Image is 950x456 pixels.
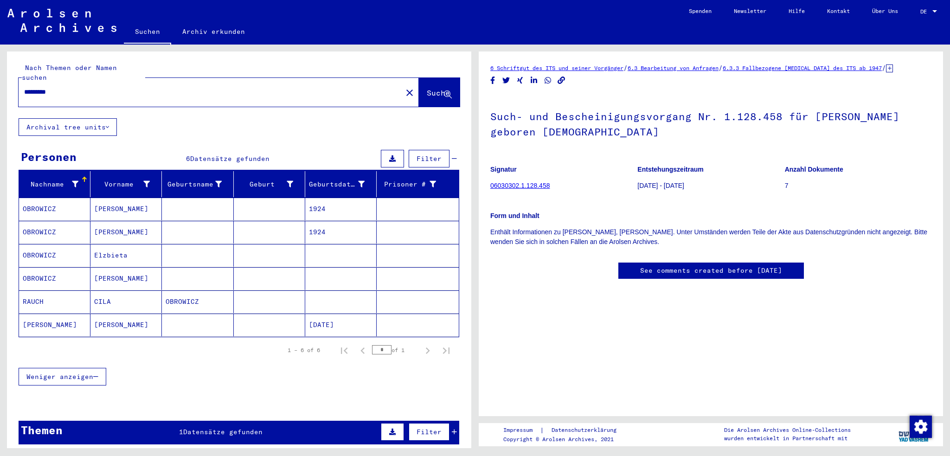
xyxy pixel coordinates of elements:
img: Arolsen_neg.svg [7,9,116,32]
b: Anzahl Dokumente [785,166,843,173]
mat-cell: [PERSON_NAME] [90,198,162,220]
span: Datensätze gefunden [183,428,263,436]
a: 6.3.3 Fallbezogene [MEDICAL_DATA] des ITS ab 1947 [723,64,882,71]
p: wurden entwickelt in Partnerschaft mit [724,434,851,443]
button: Copy link [557,75,566,86]
button: Clear [400,83,419,102]
mat-cell: Elzbieta [90,244,162,267]
p: Copyright © Arolsen Archives, 2021 [503,435,628,443]
div: Vorname [94,177,161,192]
mat-header-cell: Geburt‏ [234,171,305,197]
mat-cell: [PERSON_NAME] [19,314,90,336]
span: / [719,64,723,72]
div: Geburtsdatum [309,177,376,192]
p: [DATE] - [DATE] [637,181,784,191]
mat-header-cell: Nachname [19,171,90,197]
button: Suche [419,78,460,107]
div: Geburt‏ [237,177,305,192]
button: Next page [418,341,437,360]
p: 7 [785,181,931,191]
button: Archival tree units [19,118,117,136]
mat-cell: [PERSON_NAME] [90,314,162,336]
mat-cell: [PERSON_NAME] [90,267,162,290]
div: of 1 [372,346,418,354]
mat-cell: OBROWICZ [19,267,90,290]
a: 6.3 Bearbeitung von Anfragen [628,64,719,71]
p: Enthält Informationen zu [PERSON_NAME], [PERSON_NAME]. Unter Umständen werden Teile der Akte aus ... [490,227,931,247]
span: Suche [427,88,450,97]
button: Share on WhatsApp [543,75,553,86]
img: yv_logo.png [897,423,931,446]
button: Share on LinkedIn [529,75,539,86]
mat-cell: [PERSON_NAME] [90,221,162,244]
button: Share on Facebook [488,75,498,86]
mat-cell: [DATE] [305,314,377,336]
a: Datenschutzerklärung [544,425,628,435]
mat-label: Nach Themen oder Namen suchen [22,64,117,82]
a: See comments created before [DATE] [640,266,782,276]
a: Suchen [124,20,171,45]
button: Last page [437,341,456,360]
span: Weniger anzeigen [26,373,93,381]
div: Prisoner # [380,180,436,189]
a: 6 Schriftgut des ITS und seiner Vorgänger [490,64,623,71]
button: Weniger anzeigen [19,368,106,385]
div: Prisoner # [380,177,448,192]
div: Geburt‏ [237,180,293,189]
b: Form und Inhalt [490,212,539,219]
img: Zustimmung ändern [910,416,932,438]
mat-cell: OBROWICZ [19,198,90,220]
span: Filter [417,428,442,436]
mat-icon: close [404,87,415,98]
span: 1 [179,428,183,436]
a: Impressum [503,425,540,435]
button: Share on Xing [515,75,525,86]
div: Nachname [23,177,90,192]
div: 1 – 6 of 6 [288,346,320,354]
div: | [503,425,628,435]
mat-header-cell: Prisoner # [377,171,459,197]
mat-cell: OBROWICZ [19,221,90,244]
mat-header-cell: Geburtsdatum [305,171,377,197]
mat-cell: 1924 [305,198,377,220]
div: Geburtsname [166,177,233,192]
h1: Such- und Bescheinigungsvorgang Nr. 1.128.458 für [PERSON_NAME] geboren [DEMOGRAPHIC_DATA] [490,95,931,151]
button: Filter [409,423,449,441]
a: Archiv erkunden [171,20,256,43]
mat-cell: RAUCH [19,290,90,313]
mat-header-cell: Vorname [90,171,162,197]
div: Personen [21,148,77,165]
a: 06030302.1.128.458 [490,182,550,189]
b: Signatur [490,166,517,173]
button: Share on Twitter [501,75,511,86]
div: Geburtsname [166,180,221,189]
button: First page [335,341,353,360]
mat-cell: OBROWICZ [162,290,233,313]
div: Vorname [94,180,150,189]
button: Filter [409,150,449,167]
div: Geburtsdatum [309,180,365,189]
span: / [623,64,628,72]
div: Nachname [23,180,78,189]
span: DE [920,8,931,15]
mat-cell: CILA [90,290,162,313]
span: 6 [186,154,190,163]
button: Previous page [353,341,372,360]
div: Themen [21,422,63,438]
p: Die Arolsen Archives Online-Collections [724,426,851,434]
b: Entstehungszeitraum [637,166,703,173]
span: Datensätze gefunden [190,154,270,163]
span: / [882,64,886,72]
mat-cell: OBROWICZ [19,244,90,267]
mat-cell: 1924 [305,221,377,244]
mat-header-cell: Geburtsname [162,171,233,197]
span: Filter [417,154,442,163]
